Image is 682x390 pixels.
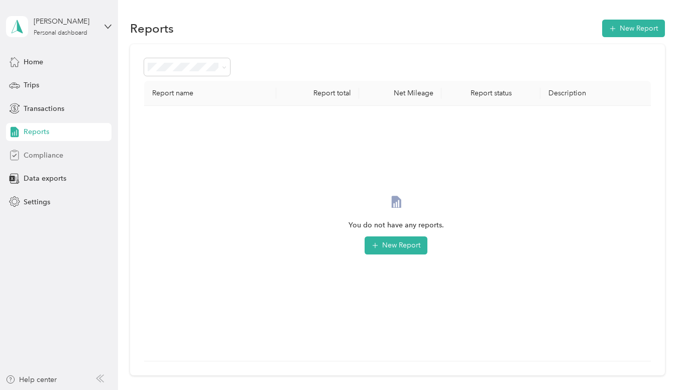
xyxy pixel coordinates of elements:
[24,150,63,161] span: Compliance
[276,81,359,106] th: Report total
[34,30,87,36] div: Personal dashboard
[24,126,49,137] span: Reports
[24,80,39,90] span: Trips
[24,57,43,67] span: Home
[130,23,174,34] h1: Reports
[626,334,682,390] iframe: Everlance-gr Chat Button Frame
[6,374,57,385] button: Help center
[24,103,64,114] span: Transactions
[540,81,650,106] th: Description
[144,81,276,106] th: Report name
[449,89,532,97] div: Report status
[602,20,665,37] button: New Report
[359,81,441,106] th: Net Mileage
[365,236,427,254] button: New Report
[24,173,66,184] span: Data exports
[349,220,444,231] span: You do not have any reports.
[34,16,96,27] div: [PERSON_NAME]
[24,197,50,207] span: Settings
